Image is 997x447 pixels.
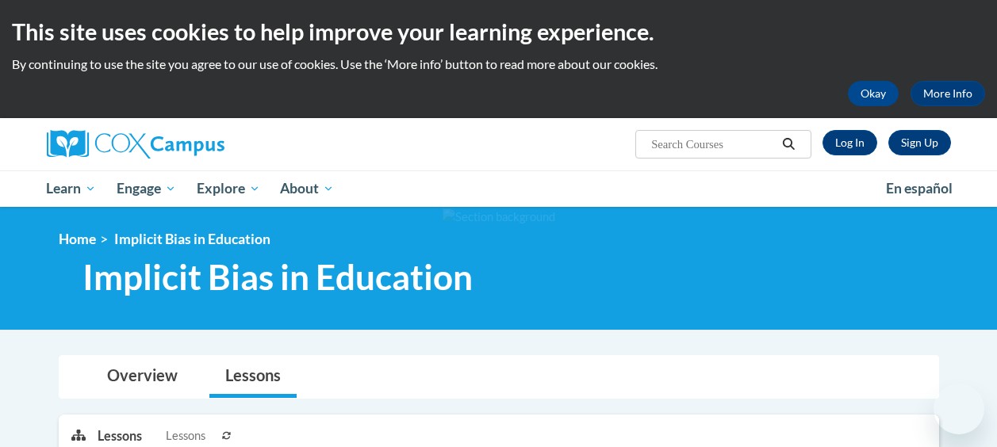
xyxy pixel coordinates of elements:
a: Register [888,130,951,155]
a: Engage [106,170,186,207]
img: Cox Campus [47,130,224,159]
a: Home [59,231,96,247]
button: Search [777,135,800,154]
img: Section background [443,208,555,226]
span: Learn [46,179,96,198]
a: Learn [36,170,107,207]
p: By continuing to use the site you agree to our use of cookies. Use the ‘More info’ button to read... [12,55,985,73]
button: Okay [848,81,899,106]
a: En español [876,172,963,205]
span: About [280,179,334,198]
a: Cox Campus [47,130,332,159]
span: Explore [197,179,260,198]
a: Overview [91,356,194,398]
input: Search Courses [650,135,777,154]
span: Engage [117,179,176,198]
a: Log In [823,130,877,155]
span: Lessons [166,427,205,445]
span: Implicit Bias in Education [114,231,270,247]
span: Implicit Bias in Education [82,256,473,298]
a: More Info [911,81,985,106]
a: About [270,170,344,207]
h2: This site uses cookies to help improve your learning experience. [12,16,985,48]
p: Lessons [98,427,142,445]
a: Lessons [209,356,297,398]
iframe: Button to launch messaging window [934,384,984,434]
a: Explore [186,170,270,207]
div: Main menu [35,170,963,207]
span: En español [886,180,953,197]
